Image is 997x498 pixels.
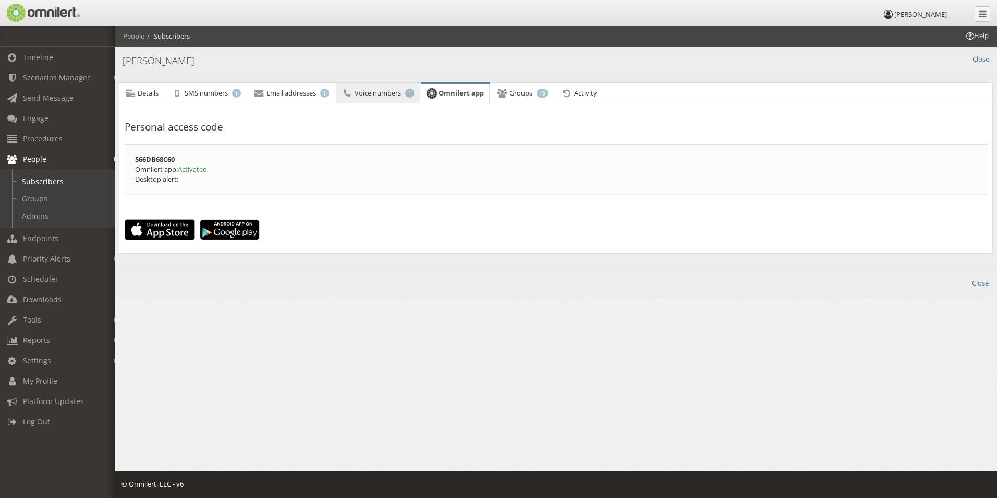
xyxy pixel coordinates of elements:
[421,84,490,105] a: Omnilert app
[320,89,329,98] span: 1
[165,83,246,104] a: SMS numbers 1
[123,31,144,41] li: People
[23,7,45,17] span: Help
[23,335,50,345] span: Reports
[185,88,228,98] span: SMS numbers
[23,355,51,365] span: Settings
[23,294,62,304] span: Downloads
[23,73,90,82] span: Scenarios Manager
[965,31,989,41] span: Help
[23,315,41,325] span: Tools
[23,154,46,164] span: People
[121,479,184,489] span: © Omnilert, LLC - v6
[200,219,260,240] img: Google Play Logo
[555,83,602,104] a: Activity
[491,83,554,104] a: Groups 19
[23,396,84,406] span: Platform Updates
[23,113,48,123] span: Engage
[23,254,70,264] span: Priority Alerts
[248,83,335,104] a: Email addresses 1
[232,89,241,98] span: 1
[537,89,548,98] span: 19
[336,83,420,104] a: Voice numbers 1
[135,155,175,164] strong: 566DB68C60
[125,219,195,240] img: AppStore Logo
[23,134,63,144] span: Procedures
[178,164,207,174] span: Activated
[119,83,164,104] a: Details
[23,417,50,426] span: Log Out
[439,88,484,98] span: Omnilert app
[405,89,414,98] span: 1
[355,88,401,98] span: Voice numbers
[23,93,74,103] span: Send Message
[123,54,989,68] h4: [PERSON_NAME]
[266,88,316,98] span: Email addresses
[23,52,53,62] span: Timeline
[574,88,597,98] span: Activity
[972,278,989,288] a: Close
[125,120,987,134] h3: Personal access code
[125,144,987,194] div: Omnilert app: Desktop alert:
[23,376,57,386] span: My Profile
[138,88,159,98] span: Details
[144,31,190,41] li: Subscribers
[894,9,947,19] span: [PERSON_NAME]
[23,233,58,243] span: Endpoints
[972,54,989,64] a: Close
[23,274,58,284] span: Scheduler
[5,4,80,22] img: Omnilert
[509,88,532,98] span: Groups
[975,6,990,22] a: Collapse Menu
